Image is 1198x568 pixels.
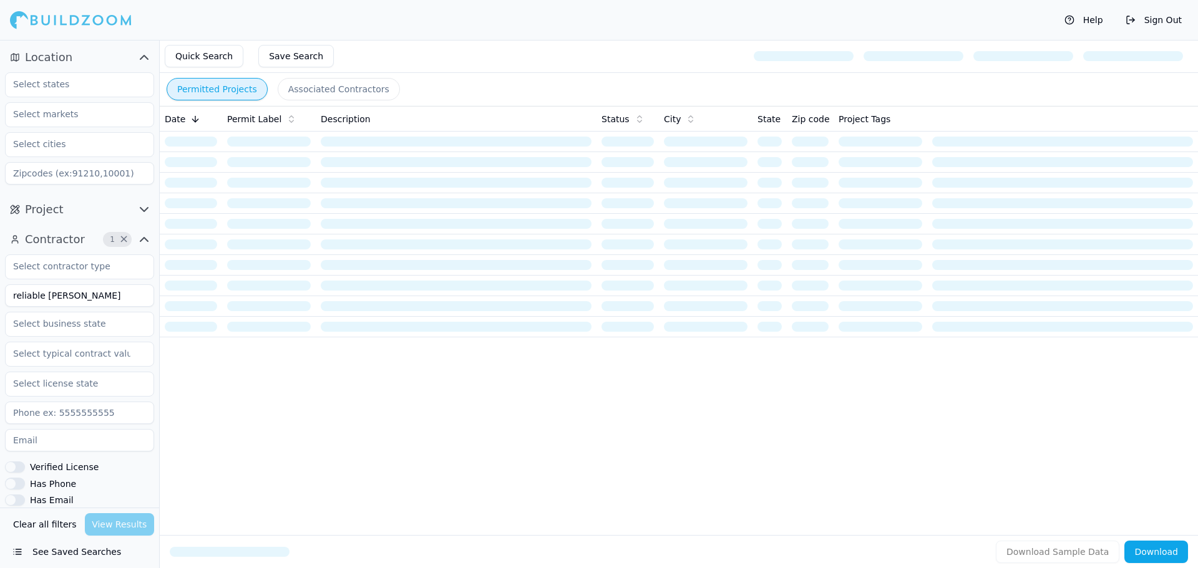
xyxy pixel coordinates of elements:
[6,342,138,365] input: Select typical contract value
[1119,10,1188,30] button: Sign Out
[6,372,138,395] input: Select license state
[5,200,154,219] button: Project
[5,429,154,451] input: Email
[10,513,80,536] button: Clear all filters
[30,496,74,504] label: Has Email
[227,113,281,125] span: Permit Label
[6,103,138,125] input: Select markets
[258,45,334,67] button: Save Search
[6,133,138,155] input: Select cities
[5,284,154,307] input: Business name
[25,49,72,66] span: Location
[6,73,138,95] input: Select states
[1058,10,1109,30] button: Help
[321,113,371,125] span: Description
[278,78,400,100] button: Associated Contractors
[25,231,85,248] span: Contractor
[167,78,268,100] button: Permitted Projects
[30,463,99,471] label: Verified License
[1124,541,1188,563] button: Download
[792,113,830,125] span: Zip code
[106,233,119,246] span: 1
[165,113,185,125] span: Date
[664,113,681,125] span: City
[6,312,138,335] input: Select business state
[757,113,781,125] span: State
[30,479,76,488] label: Has Phone
[5,541,154,563] button: See Saved Searches
[5,162,154,185] input: Zipcodes (ex:91210,10001)
[25,201,64,218] span: Project
[5,402,154,424] input: Phone ex: 5555555555
[6,255,138,277] input: Select contractor type
[839,113,890,125] span: Project Tags
[5,229,154,249] button: Contractor1Clear Contractor filters
[5,47,154,67] button: Location
[119,236,129,243] span: Clear Contractor filters
[165,45,243,67] button: Quick Search
[601,113,630,125] span: Status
